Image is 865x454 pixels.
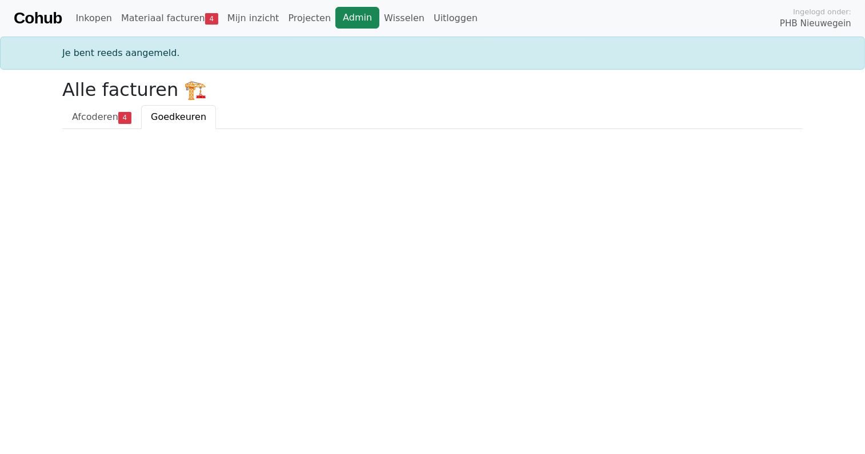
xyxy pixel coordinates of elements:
[118,112,131,123] span: 4
[62,105,141,129] a: Afcoderen4
[14,5,62,32] a: Cohub
[117,7,223,30] a: Materiaal facturen4
[283,7,335,30] a: Projecten
[379,7,429,30] a: Wisselen
[335,7,379,29] a: Admin
[205,13,218,25] span: 4
[151,111,206,122] span: Goedkeuren
[793,6,851,17] span: Ingelogd onder:
[141,105,216,129] a: Goedkeuren
[429,7,482,30] a: Uitloggen
[62,79,803,101] h2: Alle facturen 🏗️
[71,7,116,30] a: Inkopen
[55,46,810,60] div: Je bent reeds aangemeld.
[780,17,851,30] span: PHB Nieuwegein
[223,7,284,30] a: Mijn inzicht
[72,111,118,122] span: Afcoderen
